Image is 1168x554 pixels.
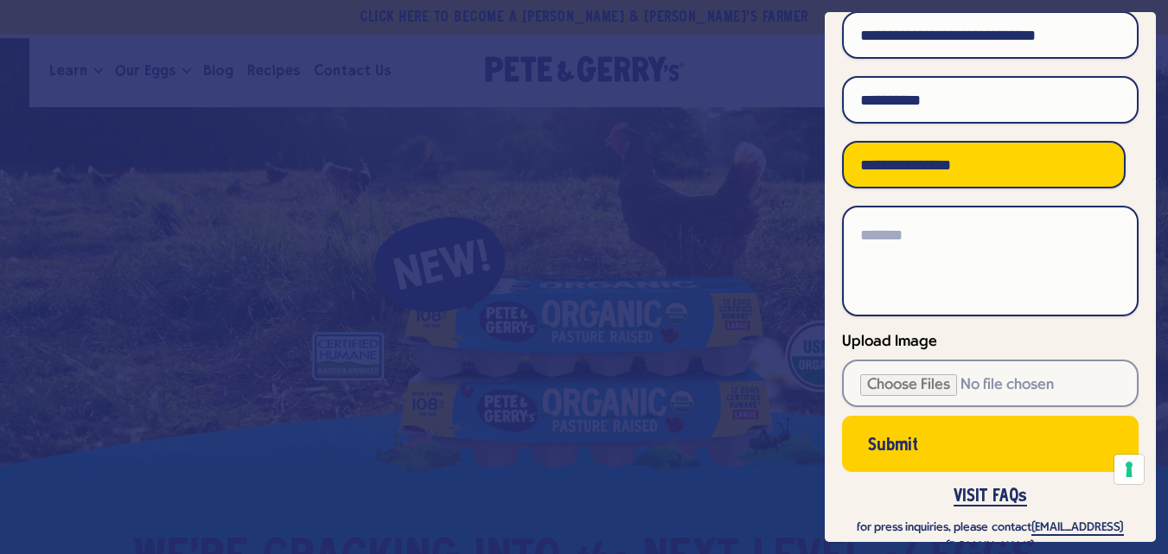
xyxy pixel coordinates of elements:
button: Submit [842,416,1139,472]
a: VISIT FAQs [954,488,1027,506]
span: Upload Image [842,334,937,350]
button: Your consent preferences for tracking technologies [1114,455,1144,484]
span: Submit [868,440,918,452]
